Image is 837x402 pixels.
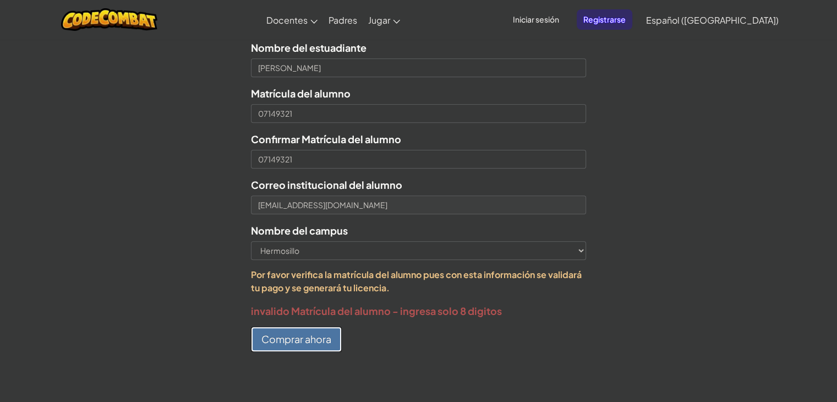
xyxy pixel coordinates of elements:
button: Registrarse [577,9,632,30]
button: Comprar ahora [251,327,342,352]
label: Confirmar Matrícula del alumno [251,131,401,147]
span: Docentes [266,14,308,26]
span: Jugar [368,14,390,26]
label: Matrícula del alumno [251,85,351,101]
label: Correo institucional del alumno [251,177,402,193]
a: Docentes [261,5,323,35]
a: Padres [323,5,363,35]
span: Español ([GEOGRAPHIC_DATA]) [646,14,779,26]
label: Nombre del campus [251,222,348,238]
img: CodeCombat logo [61,8,157,31]
a: Jugar [363,5,406,35]
p: invalido Matrícula del alumno - ingresa solo 8 digitos [251,303,586,319]
a: Español ([GEOGRAPHIC_DATA]) [641,5,784,35]
label: Nombre del estuadiante [251,40,366,56]
button: Iniciar sesión [506,9,566,30]
p: Por favor verifica la matrícula del alumno pues con esta información se validará tu pago y se gen... [251,268,586,295]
